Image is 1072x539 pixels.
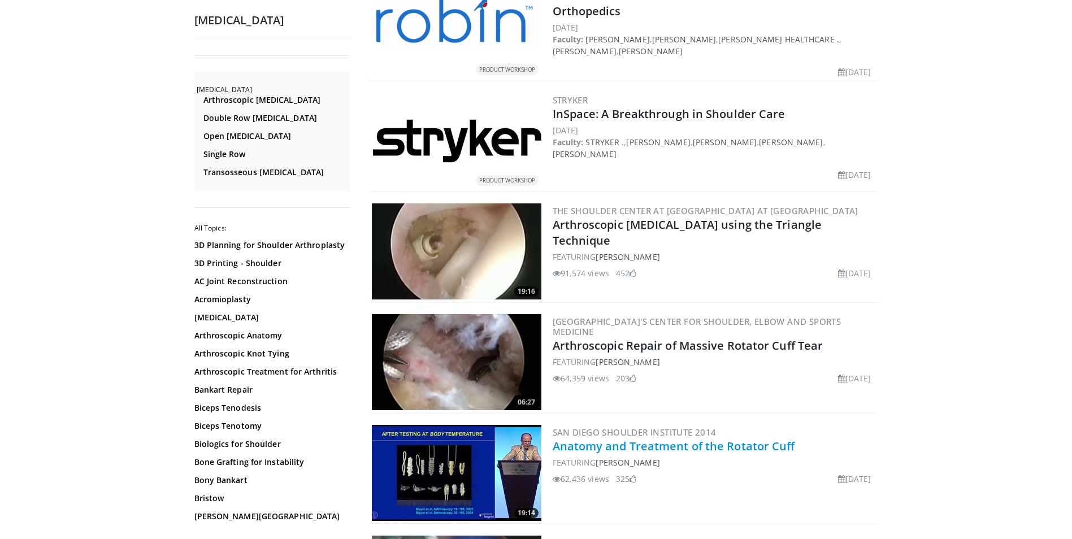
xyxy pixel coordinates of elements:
[619,46,683,56] a: [PERSON_NAME]
[626,137,690,147] a: [PERSON_NAME]
[553,21,876,57] p: [DATE] , , , ,
[194,511,347,522] a: [PERSON_NAME][GEOGRAPHIC_DATA]
[553,473,609,485] li: 62,436 views
[759,137,823,147] a: [PERSON_NAME]
[553,427,717,438] a: San Diego Shoulder Institute 2014
[553,94,588,106] a: Stryker
[585,137,624,147] a: Stryker .
[194,240,347,251] a: 3D Planning for Shoulder Arthroplasty
[838,372,871,384] li: [DATE]
[194,13,353,28] h2: [MEDICAL_DATA]
[194,384,347,395] a: Bankart Repair
[596,357,659,367] a: [PERSON_NAME]
[553,267,609,279] li: 91,574 views
[372,425,541,521] a: 19:14
[203,112,347,124] a: Double Row [MEDICAL_DATA]
[194,348,347,359] a: Arthroscopic Knot Tying
[194,312,347,323] a: [MEDICAL_DATA]
[514,508,539,518] span: 19:14
[553,217,822,248] a: Arthroscopic [MEDICAL_DATA] using the Triangle Technique
[194,438,347,450] a: Biologics for Shoulder
[203,94,347,106] a: Arthroscopic [MEDICAL_DATA]
[194,224,350,233] h2: All Topics:
[203,131,347,142] a: Open [MEDICAL_DATA]
[553,205,858,216] a: The Shoulder Center at [GEOGRAPHIC_DATA] at [GEOGRAPHIC_DATA]
[194,402,347,414] a: Biceps Tenodesis
[372,425,541,521] img: 58008271-3059-4eea-87a5-8726eb53a503.300x170_q85_crop-smart_upscale.jpg
[838,66,871,78] li: [DATE]
[194,493,347,504] a: Bristow
[838,267,871,279] li: [DATE]
[479,177,535,184] small: PRODUCT WORKSHOP
[838,473,871,485] li: [DATE]
[553,338,823,353] a: Arthroscopic Repair of Massive Rotator Cuff Tear
[553,137,584,147] strong: Faculty:
[652,34,716,45] a: [PERSON_NAME]
[616,473,636,485] li: 325
[479,66,535,73] small: PRODUCT WORKSHOP
[194,258,347,269] a: 3D Printing - Shoulder
[203,167,347,178] a: Transosseous [MEDICAL_DATA]
[553,457,876,468] div: FEATURING
[194,330,347,341] a: Arthroscopic Anatomy
[553,356,876,368] div: FEATURING
[693,137,757,147] a: [PERSON_NAME]
[194,420,347,432] a: Biceps Tenotomy
[372,314,541,410] a: 06:27
[718,34,839,45] a: [PERSON_NAME] Healthcare .
[553,106,785,121] a: InSpace: A Breakthrough in Shoulder Care
[553,34,584,45] strong: Faculty:
[553,149,617,159] a: [PERSON_NAME]
[197,85,350,94] h2: [MEDICAL_DATA]
[553,438,795,454] a: Anatomy and Treatment of the Rotator Cuff
[553,316,841,337] a: [GEOGRAPHIC_DATA]'s Center for Shoulder, Elbow and Sports Medicine
[616,267,636,279] li: 452
[553,251,876,263] div: FEATURING
[372,119,541,163] img: logo-web-jpg.jpg.300x170_q85_autocrop_double_scale_upscale_version-0.2.jpg
[596,457,659,468] a: [PERSON_NAME]
[553,372,609,384] li: 64,359 views
[553,124,876,160] p: [DATE] , , , ,
[194,366,347,377] a: Arthroscopic Treatment for Arthritis
[838,169,871,181] li: [DATE]
[194,475,347,486] a: Bony Bankart
[372,314,541,410] img: 281021_0002_1.png.300x170_q85_crop-smart_upscale.jpg
[372,203,541,299] a: 19:16
[585,34,649,45] a: [PERSON_NAME]
[372,119,541,163] a: PRODUCT WORKSHOP
[514,286,539,297] span: 19:16
[203,149,347,160] a: Single Row
[514,397,539,407] span: 06:27
[616,372,636,384] li: 203
[194,457,347,468] a: Bone Grafting for Instability
[372,203,541,299] img: krish_3.png.300x170_q85_crop-smart_upscale.jpg
[194,294,347,305] a: Acromioplasty
[596,251,659,262] a: [PERSON_NAME]
[553,46,617,56] a: [PERSON_NAME]
[194,276,347,287] a: AC Joint Reconstruction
